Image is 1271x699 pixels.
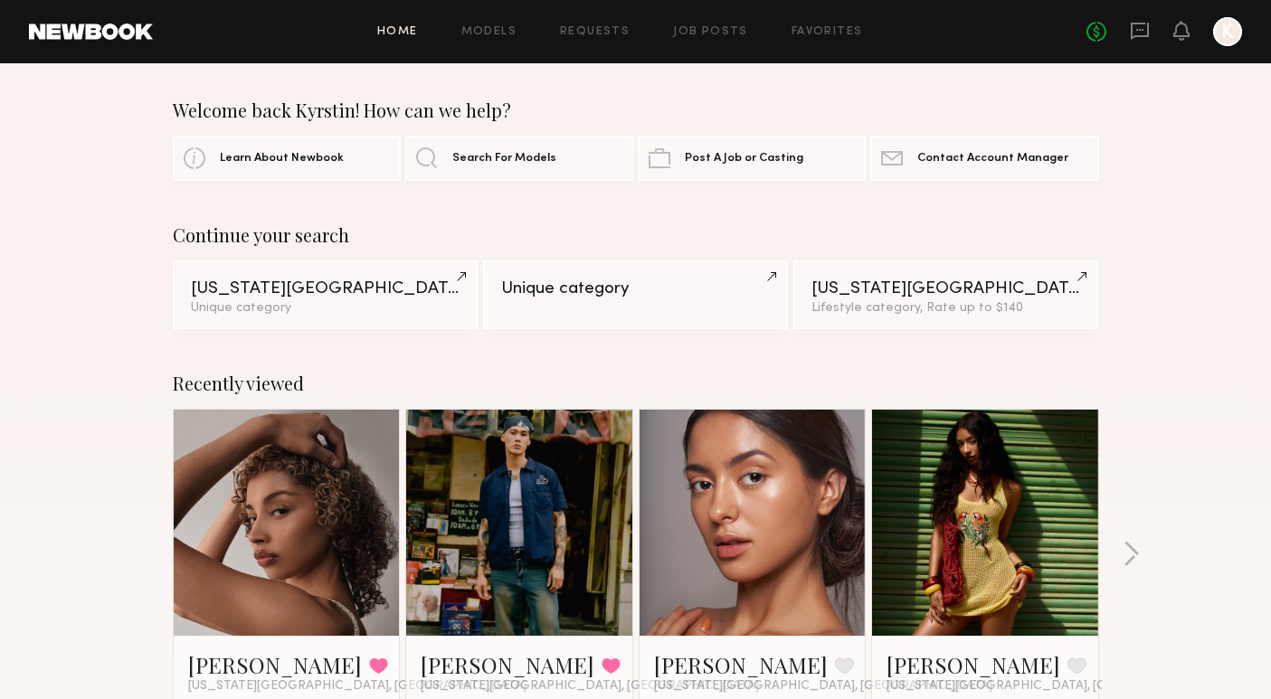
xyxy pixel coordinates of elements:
span: [US_STATE][GEOGRAPHIC_DATA], [GEOGRAPHIC_DATA] [421,679,759,694]
a: [US_STATE][GEOGRAPHIC_DATA]Unique category [173,260,478,329]
a: [US_STATE][GEOGRAPHIC_DATA]Lifestyle category, Rate up to $140 [793,260,1098,329]
a: [PERSON_NAME] [421,650,594,679]
div: Continue your search [173,224,1099,246]
div: [US_STATE][GEOGRAPHIC_DATA] [811,280,1080,298]
span: Search For Models [452,153,556,165]
div: [US_STATE][GEOGRAPHIC_DATA] [191,280,460,298]
span: Learn About Newbook [220,153,344,165]
a: [PERSON_NAME] [654,650,828,679]
span: [US_STATE][GEOGRAPHIC_DATA], [GEOGRAPHIC_DATA] [887,679,1225,694]
a: Home [377,26,418,38]
span: [US_STATE][GEOGRAPHIC_DATA], [GEOGRAPHIC_DATA] [188,679,526,694]
a: Post A Job or Casting [638,136,866,181]
span: Post A Job or Casting [685,153,803,165]
a: Contact Account Manager [870,136,1098,181]
a: Unique category [483,260,788,329]
div: Unique category [191,302,460,315]
a: Favorites [792,26,863,38]
a: K [1213,17,1242,46]
a: Requests [560,26,630,38]
a: [PERSON_NAME] [887,650,1060,679]
span: Contact Account Manager [917,153,1068,165]
div: Recently viewed [173,373,1099,394]
span: [US_STATE][GEOGRAPHIC_DATA], [GEOGRAPHIC_DATA] [654,679,992,694]
a: Learn About Newbook [173,136,401,181]
a: [PERSON_NAME] [188,650,362,679]
a: Models [461,26,517,38]
div: Unique category [501,280,770,298]
a: Search For Models [405,136,633,181]
a: Job Posts [673,26,748,38]
div: Lifestyle category, Rate up to $140 [811,302,1080,315]
div: Welcome back Kyrstin! How can we help? [173,99,1099,121]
